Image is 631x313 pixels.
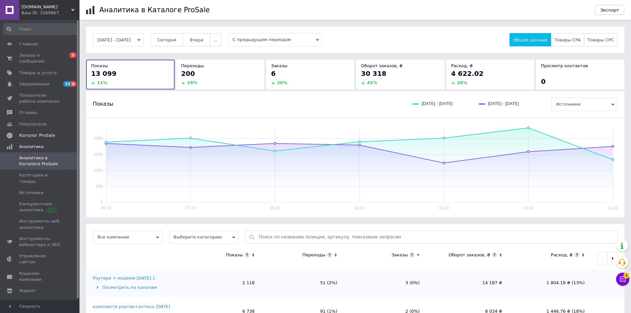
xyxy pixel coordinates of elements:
text: 11.10 [523,206,533,210]
span: Конкурентная аналитика [19,201,61,213]
span: ... [214,37,218,42]
span: Просмотр контактов [541,63,588,68]
span: Уведомления [19,81,49,87]
span: Источники [552,98,618,111]
span: Товары CPA [554,37,581,42]
text: 0 [100,200,103,205]
text: 06.10 [101,206,111,210]
td: 14 187 ₴ [426,269,509,297]
span: 6 [271,70,276,78]
div: Переходы [302,252,325,258]
span: Управление сайтом [19,253,61,265]
span: 19 % [187,80,197,85]
span: Кошелек компании [19,271,61,283]
span: Выберите категорию [169,231,238,244]
span: Все кампании [93,231,162,244]
span: Аналитика в Каталоге ProSale [19,155,61,167]
span: Источники [19,190,43,196]
text: 08.10 [270,206,280,210]
span: 4 622.02 [451,70,484,78]
span: Заказы [271,63,287,68]
span: 30 318 [361,70,387,78]
span: Показатели работы компании [19,92,61,104]
span: Сегодня [157,37,176,42]
td: 1 804.19 ₴ (13%) [509,269,591,297]
span: Категории и товары [19,172,61,184]
span: С предыдущим периодом [228,33,322,46]
td: 3 (0%) [344,269,426,297]
button: ... [210,33,221,46]
text: 10.10 [439,206,449,210]
button: [DATE] - [DATE] [93,33,144,46]
span: 4 [623,273,629,279]
span: 13 099 [91,70,117,78]
button: Чат с покупателем4 [616,273,629,286]
input: Поиск [3,23,78,35]
span: Покупатели [19,121,46,127]
span: Показы [93,100,113,108]
span: Инструменты вебмастера и SEO [19,236,61,248]
text: 500 [96,184,103,189]
span: 11 % [97,80,107,85]
span: Оборот заказов, ₴ [361,63,403,68]
span: 1 [70,52,76,58]
span: Заказы и сообщения [19,52,61,64]
span: 13 [63,81,71,87]
div: Роутери + модеми [DATE] 1 [93,275,155,281]
span: 26 % [457,80,467,85]
button: Экспорт [595,5,624,15]
span: Вчера [190,37,203,42]
text: 2000 [94,136,103,141]
span: Экспорт [601,8,619,13]
h1: Аналитика в Каталоге ProSale [99,6,210,14]
div: Заказы [392,252,408,258]
span: 4 [71,81,76,87]
span: Расход, ₴ [451,63,473,68]
span: 200 [181,70,195,78]
span: za5aya.com [22,4,71,10]
span: 20 % [277,80,287,85]
button: Вчера [183,33,210,46]
span: Показы [91,63,108,68]
span: Каталог ProSale [19,132,55,138]
span: 0 [541,78,546,85]
div: комплекти роутер+антена [DATE] [93,304,170,310]
span: Отзывы [19,110,37,116]
span: Аналитика [19,144,44,150]
div: Оборот заказов, ₴ [448,252,490,258]
button: Товары CPA [551,33,584,46]
span: Товары и услуги [19,70,57,76]
td: 2 118 [179,269,261,297]
div: Посмотреть по каналам [93,285,177,290]
span: 42 % [367,80,377,85]
text: 1500 [94,152,103,157]
span: Переходы [181,63,204,68]
span: Общие данные [513,37,547,42]
span: Инструменты веб-аналитики [19,218,61,230]
button: Общие данные [509,33,551,46]
button: Товары CPC [584,33,618,46]
span: Главная [19,41,38,47]
text: 09.10 [354,206,364,210]
input: Поиск по названию позиции, артикулу, поисковым запросам [259,231,614,243]
text: 12.10 [608,206,618,210]
text: 1000 [94,168,103,173]
text: 07.10 [185,206,195,210]
span: Маркет [19,288,36,294]
div: Расход, ₴ [551,252,573,258]
span: Товары CPC [588,37,614,42]
td: 51 (2%) [261,269,344,297]
div: Ваш ID: 3269807 [22,10,79,16]
button: Сегодня [150,33,183,46]
div: Показы [226,252,243,258]
span: Настройки [19,299,43,305]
